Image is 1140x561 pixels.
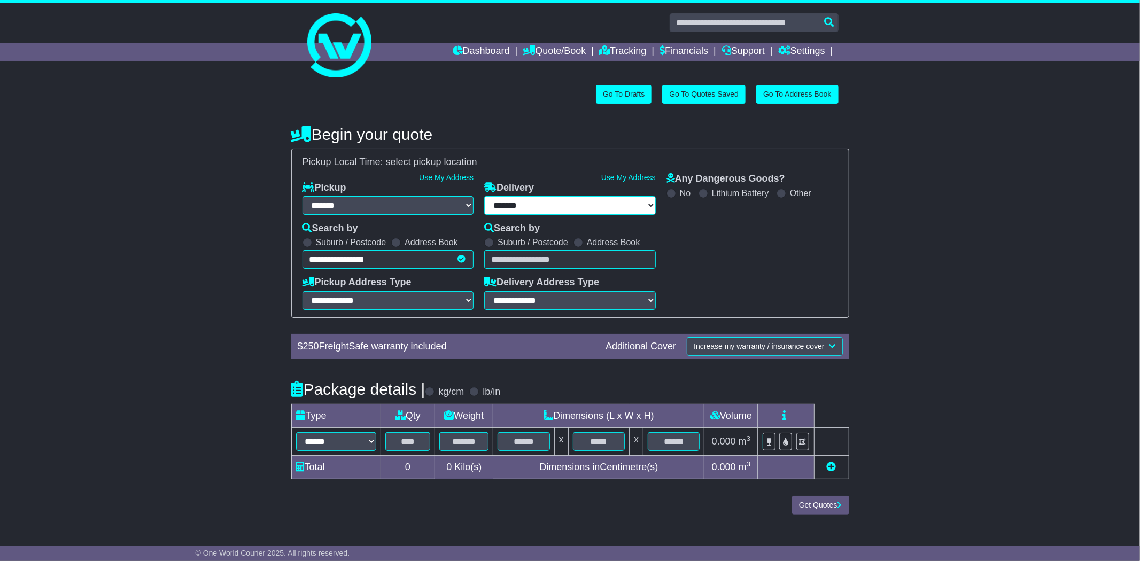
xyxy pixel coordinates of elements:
[599,43,646,61] a: Tracking
[662,85,746,104] a: Go To Quotes Saved
[596,85,652,104] a: Go To Drafts
[303,223,358,235] label: Search by
[790,188,811,198] label: Other
[483,386,500,398] label: lb/in
[419,173,474,182] a: Use My Address
[453,43,510,61] a: Dashboard
[291,126,849,143] h4: Begin your quote
[587,237,640,247] label: Address Book
[381,456,435,479] td: 0
[493,404,704,427] td: Dimensions (L x W x H)
[303,182,346,194] label: Pickup
[739,436,751,447] span: m
[484,182,534,194] label: Delivery
[297,157,843,168] div: Pickup Local Time:
[303,277,412,289] label: Pickup Address Type
[303,341,319,352] span: 250
[316,237,386,247] label: Suburb / Postcode
[493,456,704,479] td: Dimensions in Centimetre(s)
[554,427,568,455] td: x
[600,341,681,353] div: Additional Cover
[438,386,464,398] label: kg/cm
[386,157,477,167] span: select pickup location
[446,462,452,472] span: 0
[704,404,758,427] td: Volume
[660,43,708,61] a: Financials
[792,496,849,515] button: Get Quotes
[196,549,350,557] span: © One World Courier 2025. All rights reserved.
[666,173,785,185] label: Any Dangerous Goods?
[747,460,751,468] sup: 3
[712,188,769,198] label: Lithium Battery
[381,404,435,427] td: Qty
[687,337,842,356] button: Increase my warranty / insurance cover
[484,223,540,235] label: Search by
[292,341,601,353] div: $ FreightSafe warranty included
[778,43,825,61] a: Settings
[291,404,381,427] td: Type
[630,427,643,455] td: x
[291,380,425,398] h4: Package details |
[523,43,586,61] a: Quote/Book
[739,462,751,472] span: m
[747,434,751,442] sup: 3
[498,237,568,247] label: Suburb / Postcode
[484,277,599,289] label: Delivery Address Type
[435,456,493,479] td: Kilo(s)
[827,462,836,472] a: Add new item
[291,456,381,479] td: Total
[601,173,656,182] a: Use My Address
[435,404,493,427] td: Weight
[712,436,736,447] span: 0.000
[694,342,824,350] span: Increase my warranty / insurance cover
[722,43,765,61] a: Support
[680,188,691,198] label: No
[405,237,458,247] label: Address Book
[712,462,736,472] span: 0.000
[756,85,838,104] a: Go To Address Book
